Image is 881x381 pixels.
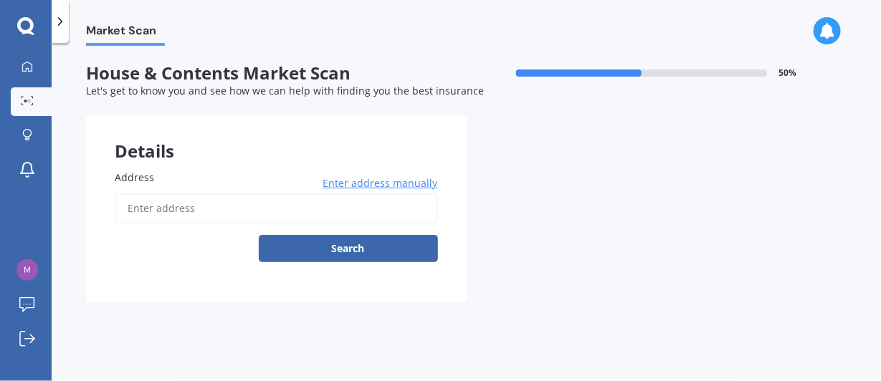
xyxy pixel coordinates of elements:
input: Enter address [115,193,438,223]
span: 50 % [778,68,796,78]
img: 212cf0280fdbd65fa38bcf9024899d80 [16,259,38,281]
span: Address [115,170,154,184]
button: Search [259,235,438,262]
div: Details [86,115,467,158]
span: Enter address manually [323,176,438,190]
span: Market Scan [86,24,165,43]
span: Let's get to know you and see how we can help with finding you the best insurance [86,84,484,97]
span: House & Contents Market Scan [86,63,467,84]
